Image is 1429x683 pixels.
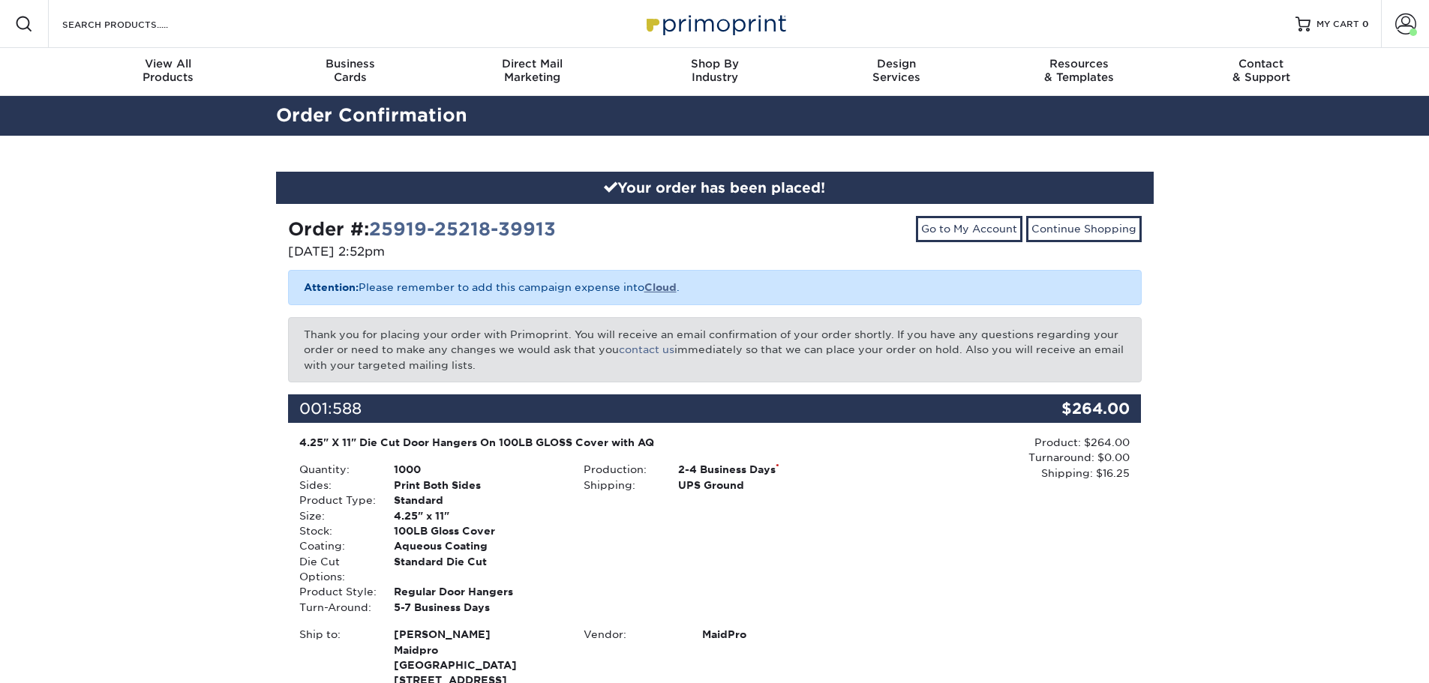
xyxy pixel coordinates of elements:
[441,57,623,70] span: Direct Mail
[288,317,1142,382] p: Thank you for placing your order with Primoprint. You will receive an email confirmation of your ...
[383,523,572,538] div: 100LB Gloss Cover
[259,57,441,70] span: Business
[857,435,1130,481] div: Product: $264.00 Turnaround: $0.00 Shipping: $16.25
[640,7,790,40] img: Primoprint
[383,600,572,615] div: 5-7 Business Days
[288,270,1142,304] p: Please remember to add this campaign expense into .
[1316,18,1359,31] span: MY CART
[288,394,999,423] div: 001:
[999,394,1142,423] div: $264.00
[288,243,704,261] p: [DATE] 2:52pm
[691,627,857,642] div: MaidPro
[259,48,441,96] a: BusinessCards
[265,102,1165,130] h2: Order Confirmation
[383,554,572,585] div: Standard Die Cut
[1170,48,1352,96] a: Contact& Support
[288,508,383,523] div: Size:
[288,478,383,493] div: Sides:
[806,57,988,70] span: Design
[1170,57,1352,70] span: Contact
[288,462,383,477] div: Quantity:
[288,538,383,553] div: Coating:
[988,48,1170,96] a: Resources& Templates
[288,493,383,508] div: Product Type:
[304,281,359,293] b: Attention:
[77,48,260,96] a: View AllProducts
[383,538,572,553] div: Aqueous Coating
[288,554,383,585] div: Die Cut Options:
[1362,19,1369,29] span: 0
[623,57,806,84] div: Industry
[383,508,572,523] div: 4.25" x 11"
[369,218,556,240] a: 25919-25218-39913
[383,584,572,599] div: Regular Door Hangers
[383,478,572,493] div: Print Both Sides
[623,57,806,70] span: Shop By
[332,400,362,418] span: 588
[572,627,691,642] div: Vendor:
[623,48,806,96] a: Shop ByIndustry
[572,478,667,493] div: Shipping:
[644,281,677,293] a: Cloud
[441,57,623,84] div: Marketing
[572,462,667,477] div: Production:
[667,478,857,493] div: UPS Ground
[394,627,561,642] span: [PERSON_NAME]
[394,643,561,673] span: Maidpro [GEOGRAPHIC_DATA]
[259,57,441,84] div: Cards
[288,523,383,538] div: Stock:
[988,57,1170,84] div: & Templates
[276,172,1154,205] div: Your order has been placed!
[441,48,623,96] a: Direct MailMarketing
[77,57,260,84] div: Products
[1026,216,1142,241] a: Continue Shopping
[916,216,1022,241] a: Go to My Account
[77,57,260,70] span: View All
[288,584,383,599] div: Product Style:
[1170,57,1352,84] div: & Support
[988,57,1170,70] span: Resources
[288,218,556,240] strong: Order #:
[619,343,674,355] a: contact us
[806,48,988,96] a: DesignServices
[61,15,207,33] input: SEARCH PRODUCTS.....
[383,493,572,508] div: Standard
[383,462,572,477] div: 1000
[299,435,846,450] div: 4.25" X 11" Die Cut Door Hangers On 100LB GLOSS Cover with AQ
[806,57,988,84] div: Services
[288,600,383,615] div: Turn-Around:
[667,462,857,477] div: 2-4 Business Days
